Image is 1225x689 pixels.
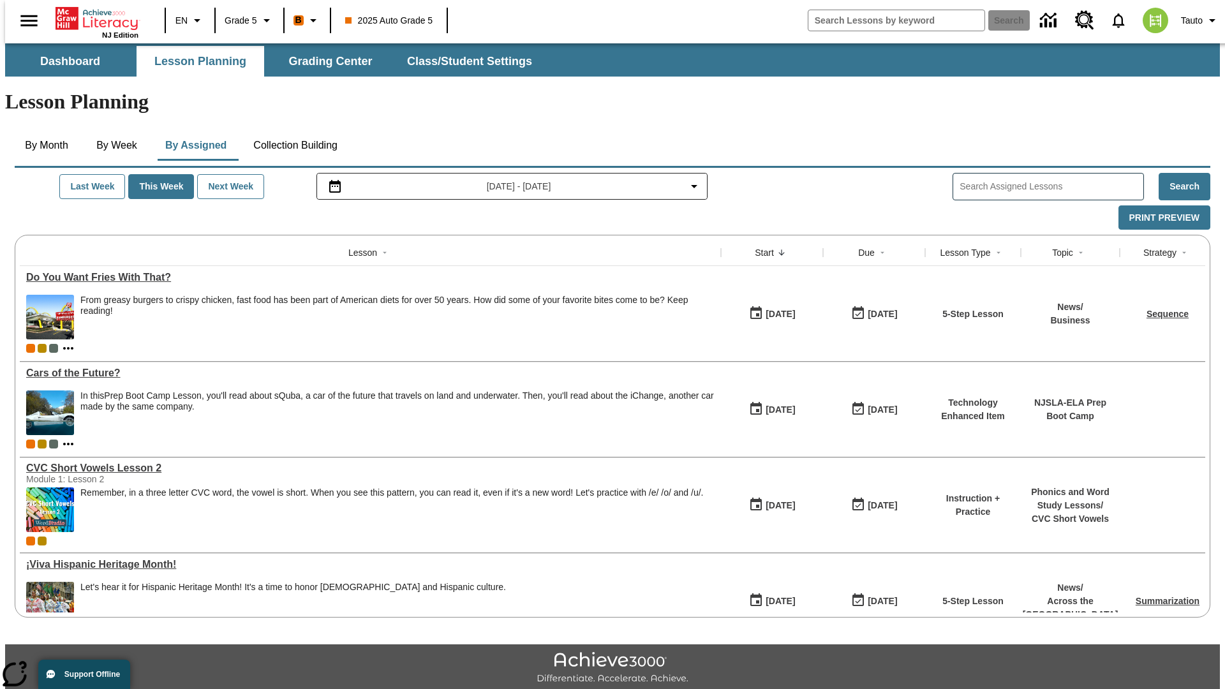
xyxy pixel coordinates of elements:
a: Summarization [1136,596,1199,606]
button: 10/09/25: First time the lesson was available [745,397,799,422]
div: In this Prep Boot Camp Lesson, you'll read about sQuba, a car of the future that travels on land ... [80,390,715,435]
p: News / [1050,300,1090,314]
input: Search Assigned Lessons [960,177,1143,196]
button: Support Offline [38,660,130,689]
div: [DATE] [868,498,897,514]
div: New 2025 class [38,440,47,448]
div: Let's hear it for Hispanic Heritage Month! It's a time to honor [DEMOGRAPHIC_DATA] and Hispanic c... [80,582,506,593]
h1: Lesson Planning [5,90,1220,114]
div: Module 1: Lesson 2 [26,474,218,484]
img: A photograph of Hispanic women participating in a parade celebrating Hispanic culture. The women ... [26,582,74,626]
button: Sort [991,245,1006,260]
testabrev: Prep Boot Camp Lesson, you'll read about sQuba, a car of the future that travels on land and unde... [80,390,714,411]
div: [DATE] [766,306,795,322]
div: [DATE] [766,593,795,609]
div: Lesson [348,246,377,259]
span: Lesson Planning [154,54,246,69]
p: Remember, in a three letter CVC word, the vowel is short. When you see this pattern, you can read... [80,487,703,498]
p: 5-Step Lesson [942,595,1004,608]
img: Achieve3000 Differentiate Accelerate Achieve [537,652,688,685]
button: Class/Student Settings [397,46,542,77]
div: Let's hear it for Hispanic Heritage Month! It's a time to honor Hispanic Americans and Hispanic c... [80,582,506,626]
button: 10/09/25: First time the lesson was available [745,302,799,326]
button: Sort [1073,245,1088,260]
button: 08/01/26: Last day the lesson can be accessed [847,397,902,422]
span: NJ Edition [102,31,138,39]
span: Dashboard [40,54,100,69]
button: Sort [1177,245,1192,260]
button: 10/07/25: First time the lesson was available [745,589,799,613]
div: Topic [1052,246,1073,259]
a: Sequence [1147,309,1189,319]
span: Tauto [1181,14,1203,27]
button: Profile/Settings [1176,9,1225,32]
div: Remember, in a three letter CVC word, the vowel is short. When you see this pattern, you can read... [80,487,703,532]
div: Do You Want Fries With That? [26,272,715,283]
div: Lesson Type [940,246,990,259]
img: High-tech automobile treading water. [26,390,74,435]
span: 2025 Auto Grade 5 [345,14,433,27]
div: OL 2025 Auto Grade 6 [49,344,58,353]
button: Grading Center [267,46,394,77]
button: By Assigned [155,130,237,161]
button: 10/09/25: Last day the lesson can be accessed [847,302,902,326]
div: [DATE] [766,402,795,418]
p: Phonics and Word Study Lessons / [1027,485,1113,512]
button: This Week [128,174,194,199]
p: Across the [GEOGRAPHIC_DATA] [1023,595,1118,621]
button: Search [1159,173,1210,200]
div: Home [56,4,138,39]
img: CVC Short Vowels Lesson 2. [26,487,74,532]
a: Notifications [1102,4,1135,37]
div: Current Class [26,344,35,353]
button: 10/07/25: Last day the lesson can be accessed [847,589,902,613]
p: Technology Enhanced Item [932,396,1014,423]
button: Language: EN, Select a language [170,9,211,32]
p: CVC Short Vowels [1027,512,1113,526]
button: Sort [377,245,392,260]
div: In this [80,390,715,412]
button: Boost Class color is orange. Change class color [288,9,326,32]
div: SubNavbar [5,46,544,77]
button: Select a new avatar [1135,4,1176,37]
span: OL 2025 Auto Grade 6 [49,440,58,448]
div: CVC Short Vowels Lesson 2 [26,463,715,474]
span: [DATE] - [DATE] [487,180,551,193]
p: Instruction + Practice [932,492,1014,519]
button: Next Week [197,174,264,199]
button: 10/08/25: Last day the lesson can be accessed [847,493,902,517]
button: Lesson Planning [137,46,264,77]
p: Business [1050,314,1090,327]
span: Grade 5 [225,14,257,27]
button: Print Preview [1118,205,1210,230]
div: ¡Viva Hispanic Heritage Month! [26,559,715,570]
div: From greasy burgers to crispy chicken, fast food has been part of American diets for over 50 year... [80,295,715,339]
div: From greasy burgers to crispy chicken, fast food has been part of American diets for over 50 year... [80,295,715,316]
div: SubNavbar [5,43,1220,77]
button: Sort [774,245,789,260]
div: New 2025 class [38,344,47,353]
button: By Week [85,130,149,161]
div: Current Class [26,537,35,545]
a: Do You Want Fries With That?, Lessons [26,272,715,283]
span: New 2025 class [38,537,47,545]
button: Sort [875,245,890,260]
a: CVC Short Vowels Lesson 2, Lessons [26,463,715,474]
button: Show more classes [61,341,76,356]
div: [DATE] [868,402,897,418]
a: Cars of the Future? , Lessons [26,367,715,379]
img: One of the first McDonald's stores, with the iconic red sign and golden arches. [26,295,74,339]
button: Last Week [59,174,125,199]
button: 10/08/25: First time the lesson was available [745,493,799,517]
span: Grading Center [288,54,372,69]
a: Home [56,6,138,31]
svg: Collapse Date Range Filter [687,179,702,194]
span: Current Class [26,440,35,448]
div: [DATE] [868,593,897,609]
